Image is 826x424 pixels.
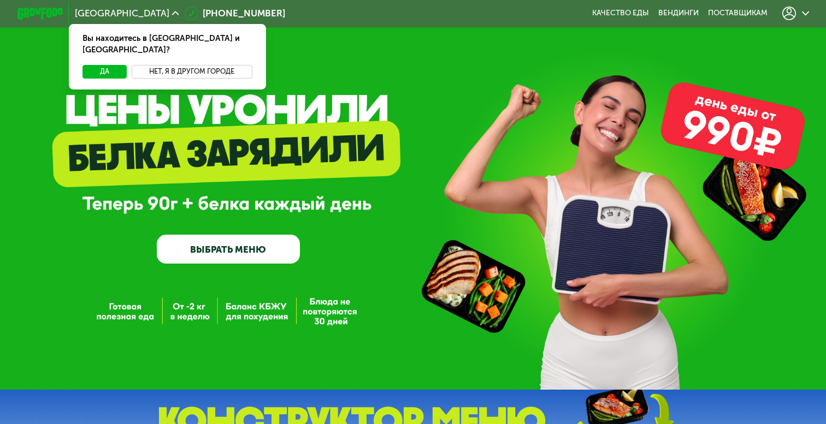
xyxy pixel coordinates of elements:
div: Вы находитесь в [GEOGRAPHIC_DATA] и [GEOGRAPHIC_DATA]? [69,24,266,65]
a: Качество еды [592,9,649,18]
div: поставщикам [708,9,768,18]
a: [PHONE_NUMBER] [185,7,286,20]
a: Вендинги [658,9,699,18]
button: Да [82,65,127,79]
span: [GEOGRAPHIC_DATA] [75,9,169,18]
button: Нет, я в другом городе [132,65,252,79]
a: ВЫБРАТЬ МЕНЮ [157,235,299,263]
